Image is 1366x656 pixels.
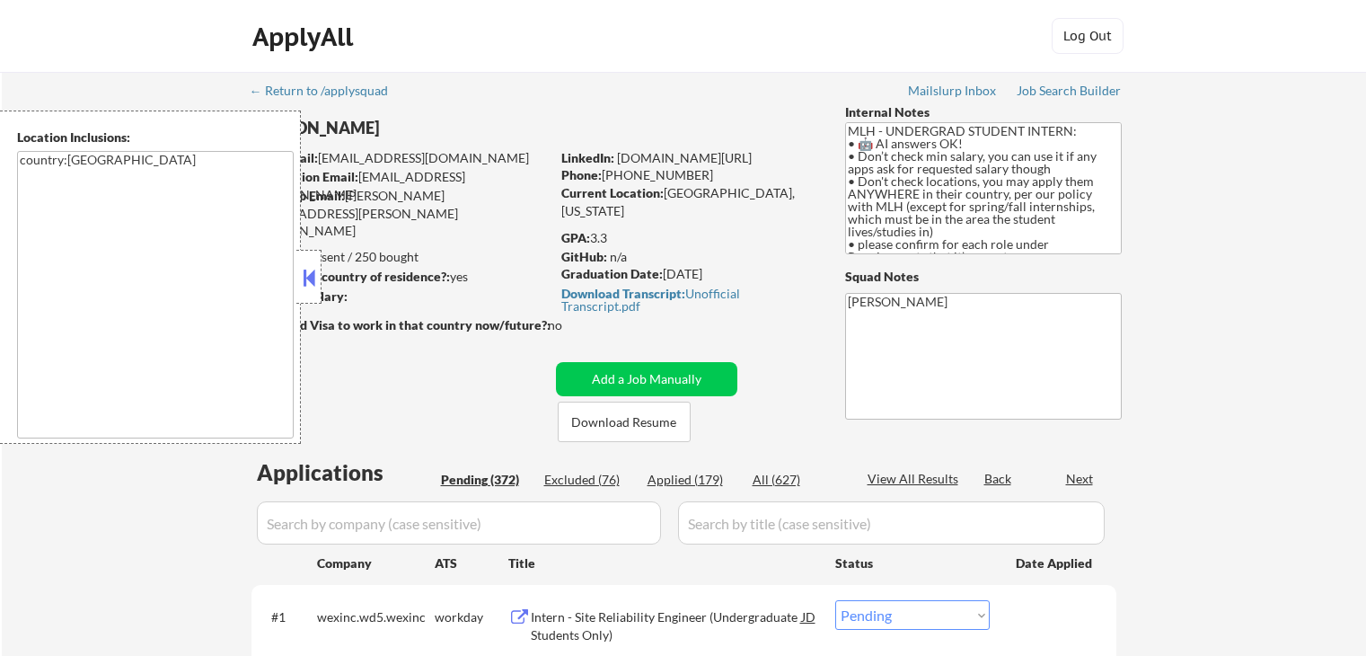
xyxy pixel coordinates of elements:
div: ApplyAll [252,22,358,52]
div: wexinc.wd5.wexinc [317,608,435,626]
div: ← Return to /applysquad [250,84,405,97]
a: [DOMAIN_NAME][URL] [617,150,752,165]
div: Applied (179) [648,471,737,489]
div: 179 sent / 250 bought [251,248,550,266]
div: no [548,316,599,334]
div: JD [800,600,818,633]
div: Internal Notes [845,103,1122,121]
a: Mailslurp Inbox [908,84,998,102]
strong: LinkedIn: [561,150,614,165]
a: Download Transcript:Unofficial Transcript.pdf [561,287,811,313]
div: Location Inclusions: [17,129,294,146]
div: 3.3 [561,229,818,247]
div: [PHONE_NUMBER] [561,166,815,184]
strong: Phone: [561,167,602,182]
div: Date Applied [1016,554,1095,572]
div: [EMAIL_ADDRESS][DOMAIN_NAME] [252,168,550,203]
div: Unofficial Transcript.pdf [561,288,811,313]
div: [EMAIL_ADDRESS][DOMAIN_NAME] [252,149,550,167]
div: workday [435,608,508,626]
div: Job Search Builder [1017,84,1122,97]
div: Mailslurp Inbox [908,84,998,97]
div: Next [1066,470,1095,488]
div: Title [508,554,818,572]
strong: GPA: [561,230,590,245]
div: Company [317,554,435,572]
strong: Current Location: [561,185,664,200]
input: Search by title (case sensitive) [678,501,1105,545]
button: Download Resume [558,402,691,442]
strong: GitHub: [561,249,607,264]
div: [PERSON_NAME] [251,117,621,139]
a: n/a [610,249,627,264]
div: [PERSON_NAME][EMAIL_ADDRESS][PERSON_NAME][DOMAIN_NAME] [251,187,550,240]
button: Add a Job Manually [556,362,737,396]
strong: Download Transcript: [561,286,685,301]
div: Status [835,546,990,579]
div: Back [984,470,1013,488]
div: #1 [271,608,303,626]
strong: Can work in country of residence?: [251,269,450,284]
div: [GEOGRAPHIC_DATA], [US_STATE] [561,184,815,219]
div: yes [251,268,544,286]
a: ← Return to /applysquad [250,84,405,102]
div: All (627) [753,471,842,489]
div: View All Results [868,470,964,488]
strong: Will need Visa to work in that country now/future?: [251,317,551,332]
div: Squad Notes [845,268,1122,286]
div: ATS [435,554,508,572]
input: Search by company (case sensitive) [257,501,661,545]
div: Pending (372) [441,471,531,489]
div: Excluded (76) [544,471,634,489]
button: Log Out [1052,18,1124,54]
div: Intern - Site Reliability Engineer (Undergraduate Students Only) [531,608,802,643]
strong: Graduation Date: [561,266,663,281]
a: Job Search Builder [1017,84,1122,102]
div: [DATE] [561,265,815,283]
div: Applications [257,462,435,483]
